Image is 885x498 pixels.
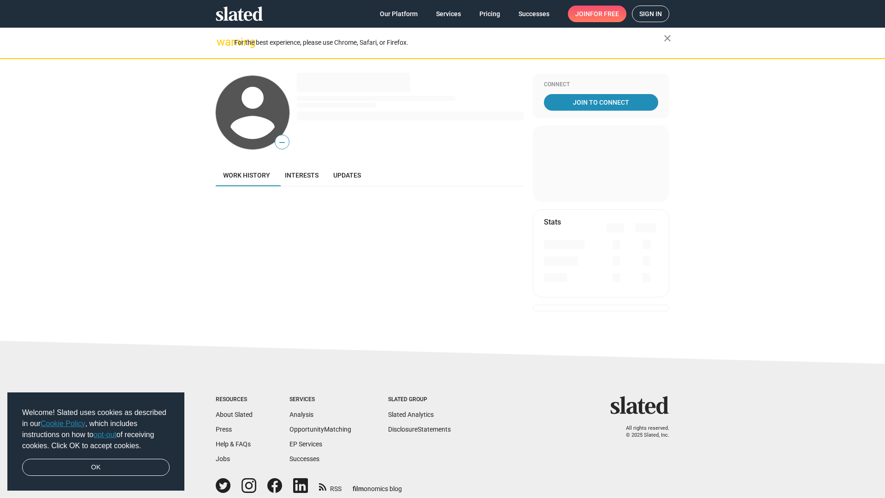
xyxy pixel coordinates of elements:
[639,6,662,22] span: Sign in
[590,6,619,22] span: for free
[234,36,664,49] div: For the best experience, please use Chrome, Safari, or Firefox.
[429,6,468,22] a: Services
[22,459,170,476] a: dismiss cookie message
[544,94,658,111] a: Join To Connect
[326,164,368,186] a: Updates
[289,440,322,448] a: EP Services
[372,6,425,22] a: Our Platform
[575,6,619,22] span: Join
[216,164,277,186] a: Work history
[479,6,500,22] span: Pricing
[94,431,117,439] a: opt-out
[289,396,351,403] div: Services
[319,479,342,493] a: RSS
[544,81,658,89] div: Connect
[216,411,253,418] a: About Slated
[216,426,232,433] a: Press
[216,396,253,403] div: Resources
[277,164,326,186] a: Interests
[216,440,251,448] a: Help & FAQs
[544,217,561,227] mat-card-title: Stats
[353,477,402,493] a: filmonomics blog
[275,136,289,148] span: —
[289,426,351,433] a: OpportunityMatching
[289,455,319,462] a: Successes
[217,36,228,47] mat-icon: warning
[436,6,461,22] span: Services
[388,396,451,403] div: Slated Group
[333,172,361,179] span: Updates
[511,6,557,22] a: Successes
[472,6,507,22] a: Pricing
[289,411,313,418] a: Analysis
[388,426,451,433] a: DisclosureStatements
[568,6,626,22] a: Joinfor free
[7,392,184,491] div: cookieconsent
[285,172,319,179] span: Interests
[353,485,364,492] span: film
[388,411,434,418] a: Slated Analytics
[519,6,549,22] span: Successes
[632,6,669,22] a: Sign in
[546,94,656,111] span: Join To Connect
[616,425,669,439] p: All rights reserved. © 2025 Slated, Inc.
[216,455,230,462] a: Jobs
[223,172,270,179] span: Work history
[380,6,418,22] span: Our Platform
[41,420,85,427] a: Cookie Policy
[22,407,170,451] span: Welcome! Slated uses cookies as described in our , which includes instructions on how to of recei...
[662,33,673,44] mat-icon: close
